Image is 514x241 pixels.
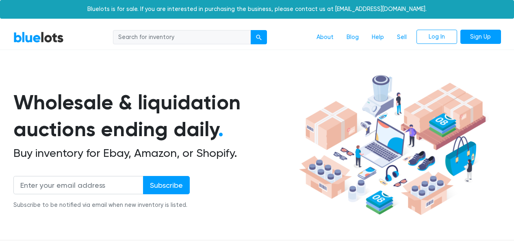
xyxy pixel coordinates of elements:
[13,201,190,210] div: Subscribe to be notified via email when new inventory is listed.
[310,30,340,45] a: About
[390,30,413,45] a: Sell
[460,30,501,44] a: Sign Up
[416,30,457,44] a: Log In
[340,30,365,45] a: Blog
[143,176,190,194] input: Subscribe
[13,89,296,143] h1: Wholesale & liquidation auctions ending daily
[113,30,251,45] input: Search for inventory
[218,117,223,141] span: .
[13,176,143,194] input: Enter your email address
[296,71,489,219] img: hero-ee84e7d0318cb26816c560f6b4441b76977f77a177738b4e94f68c95b2b83dbb.png
[365,30,390,45] a: Help
[13,31,64,43] a: BlueLots
[13,146,296,160] h2: Buy inventory for Ebay, Amazon, or Shopify.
